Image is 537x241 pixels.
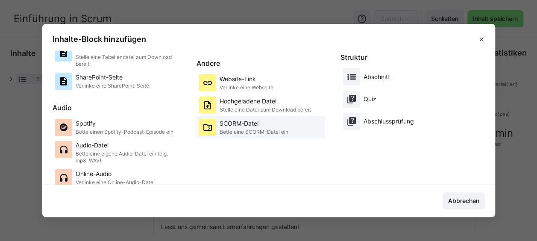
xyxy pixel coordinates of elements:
p: Bette einen Spotify-Podcast-Episode ein [76,129,173,135]
span: Abbrechen [447,197,481,205]
p: Spotify [76,119,173,128]
p: Quiz [364,95,376,103]
p: SharePoint-Seite [76,73,149,82]
p: Stelle eine Tabellendatei zum Download bereit [76,54,178,68]
p: Struktur [340,52,484,62]
p: Abschnitt [364,73,390,81]
p: Verlinke eine SharePoint-Seite [76,82,149,89]
button: Abbrechen [443,192,485,209]
p: Abschlussprüfung [364,117,414,126]
p: Hochgeladene Datei [220,97,311,106]
h3: Inhalte-Block hinzufügen [53,34,146,44]
p: Website-Link [220,75,273,83]
p: Audio-Datei [76,141,178,150]
p: Verlinke eine Webseite [220,84,273,91]
p: Andere [197,58,340,68]
p: Bette eine SCORM-Datei ein [220,129,288,135]
p: Stelle eine Datei zum Download bereit [220,106,311,113]
p: Bette eine eigene Audio-Datei ein (e.g. mp3, WAV) [76,150,178,164]
p: Verlinke eine Online-Audio-Datei [76,179,155,186]
p: SCORM-Datei [220,119,288,128]
p: Audio [53,103,197,113]
p: Online-Audio [76,170,155,178]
